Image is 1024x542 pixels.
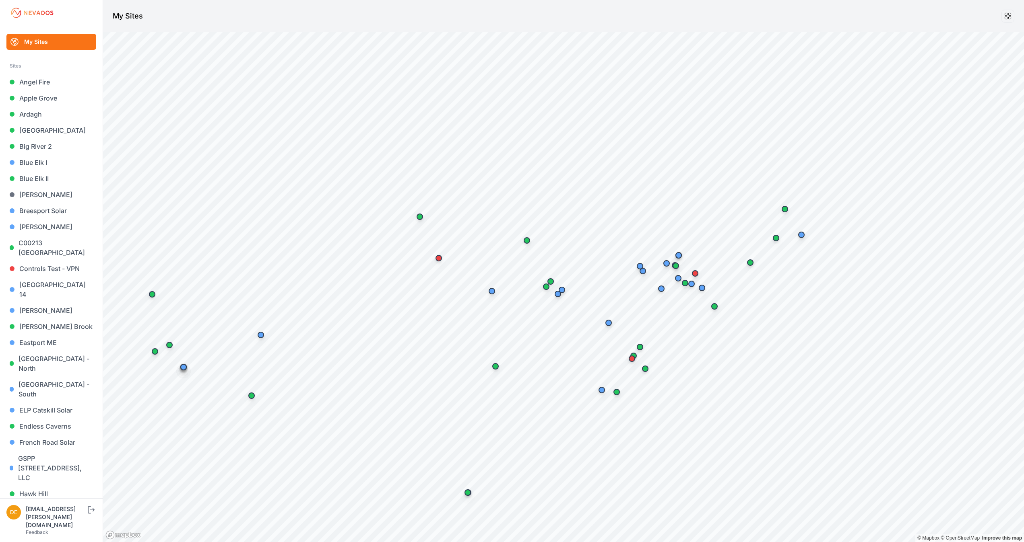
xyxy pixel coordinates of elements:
[982,535,1022,541] a: Map feedback
[412,209,428,225] div: Map marker
[670,270,686,286] div: Map marker
[706,298,723,314] div: Map marker
[6,122,96,138] a: [GEOGRAPHIC_DATA]
[742,255,758,271] div: Map marker
[6,335,96,351] a: Eastport ME
[147,343,163,359] div: Map marker
[6,219,96,235] a: [PERSON_NAME]
[941,535,980,541] a: OpenStreetMap
[26,505,86,529] div: [EMAIL_ADDRESS][PERSON_NAME][DOMAIN_NAME]
[460,485,476,501] div: Map marker
[105,530,141,540] a: Mapbox logo
[6,351,96,376] a: [GEOGRAPHIC_DATA] - North
[601,315,617,331] div: Map marker
[103,32,1024,542] canvas: Map
[768,230,784,246] div: Map marker
[6,418,96,434] a: Endless Caverns
[6,90,96,106] a: Apple Grove
[659,255,675,271] div: Map marker
[538,279,554,295] div: Map marker
[632,258,648,274] div: Map marker
[113,10,143,22] h1: My Sites
[161,337,178,353] div: Map marker
[6,187,96,203] a: [PERSON_NAME]
[687,265,703,281] div: Map marker
[6,106,96,122] a: Ardagh
[6,376,96,402] a: [GEOGRAPHIC_DATA] - South
[6,318,96,335] a: [PERSON_NAME] Brook
[637,361,653,377] div: Map marker
[6,302,96,318] a: [PERSON_NAME]
[6,235,96,261] a: C00213 [GEOGRAPHIC_DATA]
[6,434,96,450] a: French Road Solar
[626,348,642,364] div: Map marker
[144,286,160,302] div: Map marker
[6,402,96,418] a: ELP Catskill Solar
[6,450,96,486] a: GSPP [STREET_ADDRESS], LLC
[6,138,96,154] a: Big River 2
[917,535,939,541] a: Mapbox
[519,232,535,248] div: Map marker
[653,281,669,297] div: Map marker
[6,74,96,90] a: Angel Fire
[10,61,93,71] div: Sites
[6,277,96,302] a: [GEOGRAPHIC_DATA] 14
[624,351,640,367] div: Map marker
[668,258,684,274] div: Map marker
[554,282,570,298] div: Map marker
[6,203,96,219] a: Breesport Solar
[26,529,48,535] a: Feedback
[6,154,96,170] a: Blue Elk I
[683,276,700,292] div: Map marker
[694,280,710,296] div: Map marker
[677,275,693,291] div: Map marker
[6,170,96,187] a: Blue Elk II
[484,283,500,299] div: Map marker
[609,384,625,400] div: Map marker
[543,273,559,289] div: Map marker
[777,201,793,217] div: Map marker
[6,261,96,277] a: Controls Test - VPN
[244,388,260,404] div: Map marker
[594,382,610,398] div: Map marker
[6,486,96,502] a: Hawk Hill
[6,34,96,50] a: My Sites
[632,339,648,355] div: Map marker
[671,247,687,263] div: Map marker
[793,227,809,243] div: Map marker
[487,358,504,374] div: Map marker
[431,250,447,266] div: Map marker
[6,505,21,519] img: devin.martin@nevados.solar
[253,327,269,343] div: Map marker
[10,6,55,19] img: Nevados
[175,359,192,375] div: Map marker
